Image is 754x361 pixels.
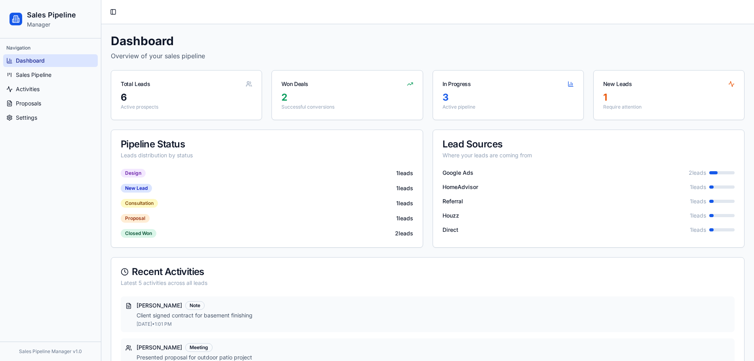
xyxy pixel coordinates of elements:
div: Recent Activities [121,267,735,277]
div: 3 [443,91,574,104]
div: Total Leads [121,80,150,88]
div: 1 [603,91,735,104]
div: New Lead [121,184,152,193]
p: [DATE] • 1:01 PM [137,321,730,327]
h1: Dashboard [111,34,745,48]
div: Closed Won [121,229,156,238]
div: Consultation [121,199,158,208]
div: 1 leads [396,214,413,222]
p: Client signed contract for basement finishing [137,311,730,319]
p: Require attention [603,104,735,110]
div: 1 leads [396,184,413,192]
div: New Leads [603,80,632,88]
h1: Sales Pipeline [27,10,76,21]
div: Meeting [185,343,213,352]
p: Active prospects [121,104,252,110]
div: Note [185,301,205,310]
a: Settings [3,111,98,124]
div: Leads distribution by status [121,151,413,159]
span: Settings [16,114,37,122]
div: Lead Sources [443,139,735,149]
p: Active pipeline [443,104,574,110]
div: 1 leads [690,212,706,220]
div: In Progress [443,80,471,88]
span: Activities [16,85,40,93]
div: 1 leads [396,199,413,207]
div: Referral [443,197,463,205]
div: Design [121,169,146,178]
a: Proposals [3,97,98,110]
p: Successful conversions [281,104,413,110]
div: 2 leads [395,229,413,237]
a: Sales Pipeline [3,69,98,81]
div: Proposal [121,214,150,223]
div: Direct [443,226,458,234]
a: Activities [3,83,98,96]
div: Navigation [3,42,98,54]
div: Where your leads are coming from [443,151,735,159]
span: [PERSON_NAME] [137,344,182,351]
div: Houzz [443,212,459,220]
div: 1 leads [690,197,706,205]
div: HomeAdvisor [443,183,478,191]
div: 2 leads [689,169,706,177]
div: Latest 5 activities across all leads [121,279,735,287]
a: Dashboard [3,54,98,67]
div: Google Ads [443,169,473,177]
div: 1 leads [690,226,706,234]
span: Sales Pipeline [16,71,51,79]
span: Proposals [16,99,41,107]
span: Dashboard [16,57,45,65]
p: Manager [27,21,76,29]
div: 1 leads [396,169,413,177]
p: Overview of your sales pipeline [111,51,745,61]
div: 1 leads [690,183,706,191]
div: Won Deals [281,80,308,88]
div: 6 [121,91,252,104]
div: Pipeline Status [121,139,413,149]
div: 2 [281,91,413,104]
span: [PERSON_NAME] [137,302,182,309]
div: Sales Pipeline Manager v1.0 [6,348,95,355]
